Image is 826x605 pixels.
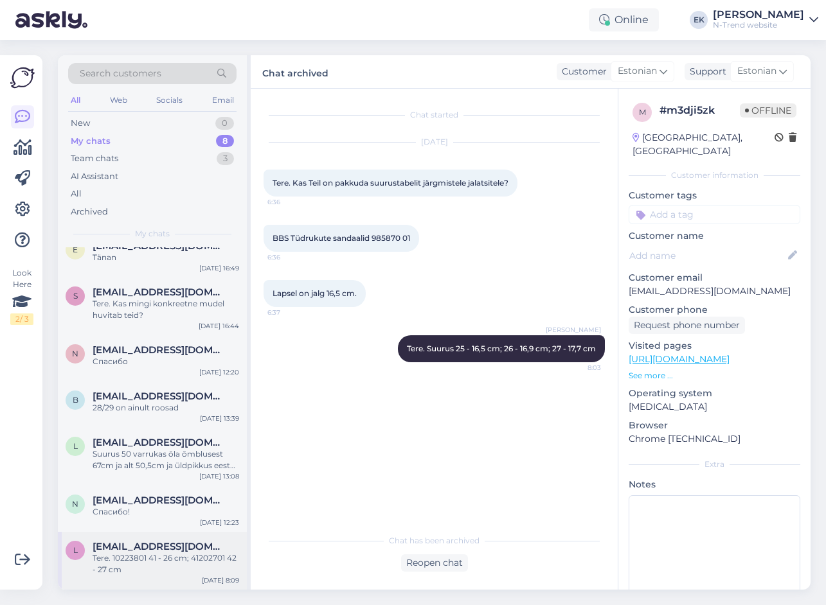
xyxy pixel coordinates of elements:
div: Suurus 50 varrukas õla õmblusest 67cm ja alt 50,5cm ja üldpikkus eest 83cm ja tagant 88cm. Suurus... [93,448,239,471]
div: Reopen chat [401,554,468,572]
span: BBS Tüdrukute sandaalid 985870 01 [273,233,410,243]
span: n [72,349,78,358]
span: Estonian [618,64,657,78]
span: Search customers [80,67,161,80]
div: Спасибо [93,356,239,367]
span: blaurimaa@gmail.com [93,390,226,402]
span: n [72,499,78,509]
span: Chat has been archived [389,535,480,547]
span: Lapsel on jalg 16,5 cm. [273,288,357,298]
div: Tere. 10223801 41 - 26 cm; 41202701 42 - 27 cm [93,552,239,575]
div: N-Trend website [713,20,804,30]
span: l [73,441,78,451]
div: 3 [217,152,234,165]
div: Customer information [629,170,800,181]
p: Customer name [629,229,800,243]
span: sigrideier@mail.ee [93,286,226,298]
img: Askly Logo [10,66,35,90]
div: [DATE] 16:44 [199,321,239,331]
input: Add a tag [629,205,800,224]
span: b [73,395,78,405]
div: [DATE] 12:20 [199,367,239,377]
div: Спасибо! [93,506,239,518]
span: 6:37 [267,308,316,317]
div: Request phone number [629,317,745,334]
a: [URL][DOMAIN_NAME] [629,353,730,365]
p: Operating system [629,387,800,400]
span: Offline [740,103,796,118]
span: m [639,107,646,117]
div: All [68,92,83,109]
span: l [73,545,78,555]
div: Chat started [264,109,605,121]
div: Customer [557,65,607,78]
div: [GEOGRAPHIC_DATA], [GEOGRAPHIC_DATA] [633,131,775,158]
div: Online [589,8,659,31]
div: All [71,188,82,200]
span: loreta66@inbox.lv [93,541,226,552]
div: New [71,117,90,130]
span: e [73,245,78,254]
div: Web [107,92,130,109]
p: [MEDICAL_DATA] [629,400,800,414]
label: Chat archived [262,63,328,80]
input: Add name [629,249,786,263]
div: Look Here [10,267,33,325]
div: EK [690,11,708,29]
span: 6:36 [267,252,316,262]
div: Archived [71,206,108,218]
div: Email [210,92,237,109]
p: Customer tags [629,189,800,202]
div: [DATE] 12:23 [200,518,239,527]
span: Tere. Kas Teil on pakkuda suurustabelit järgmistele jalatsitele? [273,178,508,188]
div: 8 [216,135,234,148]
span: s [73,291,78,301]
div: Tänan [93,252,239,263]
div: [DATE] 8:09 [202,575,239,585]
div: AI Assistant [71,170,118,183]
div: Tere. Kas mingi konkreetne mudel huvitab teid? [93,298,239,321]
div: 0 [215,117,234,130]
span: Estonian [737,64,777,78]
span: 8:03 [553,363,601,373]
div: [DATE] 13:39 [200,414,239,423]
span: [PERSON_NAME] [546,325,601,335]
div: 2 / 3 [10,313,33,325]
p: Browser [629,419,800,432]
div: [DATE] [264,136,605,148]
p: Notes [629,478,800,491]
div: 28/29 on ainult roosad [93,402,239,414]
span: My chats [135,228,170,240]
div: My chats [71,135,111,148]
div: Socials [154,92,185,109]
a: [PERSON_NAME]N-Trend website [713,10,818,30]
span: natalya6310@bk.ru [93,344,226,356]
div: [PERSON_NAME] [713,10,804,20]
p: Chrome [TECHNICAL_ID] [629,432,800,446]
div: [DATE] 13:08 [199,471,239,481]
p: See more ... [629,370,800,381]
div: Team chats [71,152,118,165]
p: Customer phone [629,303,800,317]
div: [DATE] 16:49 [199,263,239,273]
p: [EMAIL_ADDRESS][DOMAIN_NAME] [629,285,800,298]
div: # m3dji5zk [660,103,740,118]
span: n_a_ti_k_a@list.ru [93,495,226,506]
p: Customer email [629,271,800,285]
div: Extra [629,459,800,470]
span: loreta66@inbox.lv [93,437,226,448]
div: Support [685,65,726,78]
p: Visited pages [629,339,800,353]
span: Tere. Suurus 25 - 16,5 cm; 26 - 16,9 cm; 27 - 17,7 cm [407,344,596,353]
span: 6:36 [267,197,316,207]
